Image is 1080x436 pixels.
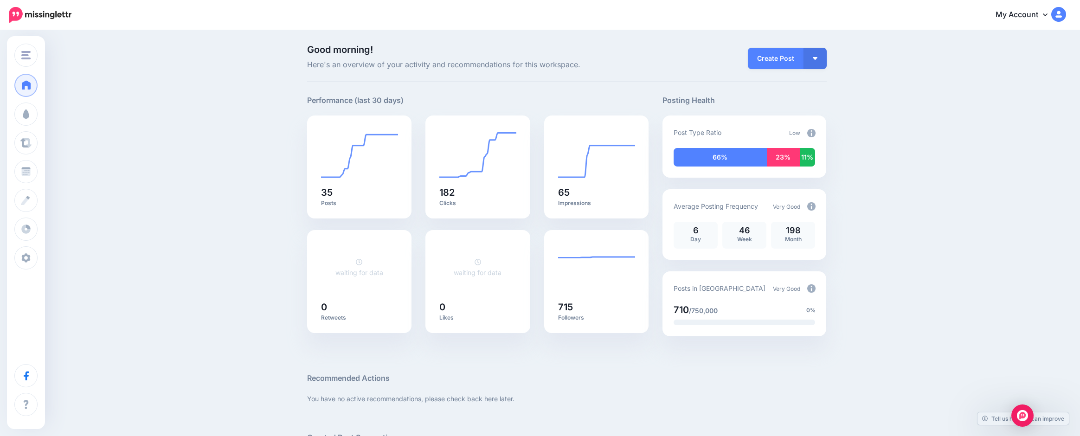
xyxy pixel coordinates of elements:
[689,307,718,314] span: /750,000
[454,258,501,276] a: waiting for data
[558,199,635,207] p: Impressions
[439,199,516,207] p: Clicks
[558,302,635,312] h5: 715
[674,304,689,315] span: 710
[307,59,649,71] span: Here's an overview of your activity and recommendations for this workspace.
[321,188,398,197] h5: 35
[807,129,816,137] img: info-circle-grey.png
[439,314,516,321] p: Likes
[678,226,713,235] p: 6
[674,127,721,138] p: Post Type Ratio
[674,148,766,167] div: 66% of your posts in the last 30 days have been from Drip Campaigns
[767,148,800,167] div: 23% of your posts in the last 30 days have been from Curated content
[321,199,398,207] p: Posts
[674,201,758,212] p: Average Posting Frequency
[748,48,804,69] a: Create Post
[813,57,817,60] img: arrow-down-white.png
[662,95,826,106] h5: Posting Health
[307,95,404,106] h5: Performance (last 30 days)
[439,302,516,312] h5: 0
[1011,404,1034,427] div: Open Intercom Messenger
[690,236,701,243] span: Day
[789,129,800,136] span: Low
[807,202,816,211] img: info-circle-grey.png
[737,236,752,243] span: Week
[773,203,800,210] span: Very Good
[807,284,816,293] img: info-circle-grey.png
[800,148,816,167] div: 11% of your posts in the last 30 days were manually created (i.e. were not from Drip Campaigns or...
[986,4,1066,26] a: My Account
[307,372,827,384] h5: Recommended Actions
[321,302,398,312] h5: 0
[785,236,802,243] span: Month
[674,283,765,294] p: Posts in [GEOGRAPHIC_DATA]
[21,51,31,59] img: menu.png
[773,285,800,292] span: Very Good
[439,188,516,197] h5: 182
[727,226,762,235] p: 46
[307,393,827,404] p: You have no active recommendations, please check back here later.
[9,7,71,23] img: Missinglettr
[307,44,373,55] span: Good morning!
[776,226,810,235] p: 198
[321,314,398,321] p: Retweets
[977,412,1069,425] a: Tell us how we can improve
[806,306,816,315] span: 0%
[558,188,635,197] h5: 65
[558,314,635,321] p: Followers
[335,258,383,276] a: waiting for data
